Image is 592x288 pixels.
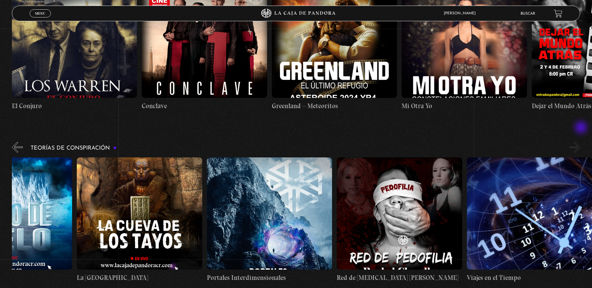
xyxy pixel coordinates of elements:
[77,157,202,283] a: La [GEOGRAPHIC_DATA]
[142,101,267,111] h4: Conclave
[467,273,592,283] h4: Viajes en el Tiempo
[402,101,527,111] h4: Mi Otra Yo
[337,157,462,283] a: Red de [MEDICAL_DATA] [PERSON_NAME]
[521,12,535,16] a: Buscar
[31,145,117,151] h3: Teorías de Conspiración
[467,157,592,283] a: Viajes en el Tiempo
[570,142,580,153] button: Next
[12,101,137,111] h4: El Conjuro
[207,157,332,283] a: Portales Interdimensionales
[441,12,482,15] span: [PERSON_NAME]
[12,142,23,153] button: Previous
[77,273,202,283] h4: La [GEOGRAPHIC_DATA]
[33,17,48,21] span: Cerrar
[35,12,45,15] span: Menu
[207,273,332,283] h4: Portales Interdimensionales
[554,9,562,18] a: View your shopping cart
[337,273,462,283] h4: Red de [MEDICAL_DATA] [PERSON_NAME]
[272,101,397,111] h4: Greenland – Meteoritos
